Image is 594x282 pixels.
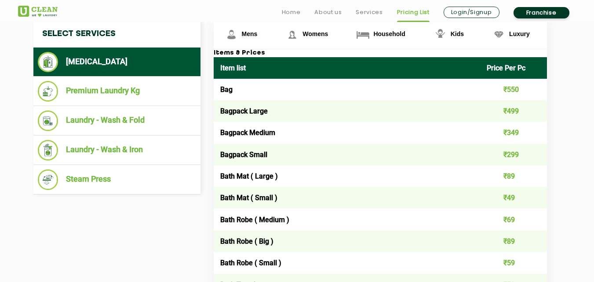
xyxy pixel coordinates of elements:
[38,81,58,102] img: Premium Laundry Kg
[509,30,530,37] span: Luxury
[373,30,405,37] span: Household
[224,27,239,42] img: Mens
[480,144,547,165] td: ₹299
[480,252,547,274] td: ₹59
[355,27,371,42] img: Household
[214,231,481,252] td: Bath Robe ( Big )
[242,30,258,37] span: Mens
[18,6,58,17] img: UClean Laundry and Dry Cleaning
[214,252,481,274] td: Bath Robe ( Small )
[480,79,547,100] td: ₹550
[214,79,481,100] td: Bag
[38,140,196,161] li: Laundry - Wash & Iron
[214,187,481,209] td: Bath Mat ( Small )
[214,122,481,143] td: Bagpack Medium
[38,52,58,72] img: Dry Cleaning
[38,81,196,102] li: Premium Laundry Kg
[480,57,547,79] th: Price Per Pc
[480,231,547,252] td: ₹89
[214,100,481,122] td: Bagpack Large
[38,52,196,72] li: [MEDICAL_DATA]
[38,169,58,190] img: Steam Press
[33,20,200,48] h4: Select Services
[214,209,481,230] td: Bath Robe ( Medium )
[282,7,301,18] a: Home
[38,169,196,190] li: Steam Press
[433,27,448,42] img: Kids
[480,122,547,143] td: ₹349
[514,7,569,18] a: Franchise
[38,110,58,131] img: Laundry - Wash & Fold
[314,7,342,18] a: About us
[284,27,300,42] img: Womens
[451,30,464,37] span: Kids
[302,30,328,37] span: Womens
[444,7,499,18] a: Login/Signup
[480,209,547,230] td: ₹69
[480,187,547,209] td: ₹49
[38,110,196,131] li: Laundry - Wash & Fold
[480,100,547,122] td: ₹499
[214,57,481,79] th: Item list
[397,7,430,18] a: Pricing List
[214,165,481,187] td: Bath Mat ( Large )
[356,7,383,18] a: Services
[214,49,547,57] h3: Items & Prices
[38,140,58,161] img: Laundry - Wash & Iron
[491,27,507,42] img: Luxury
[214,144,481,165] td: Bagpack Small
[480,165,547,187] td: ₹89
